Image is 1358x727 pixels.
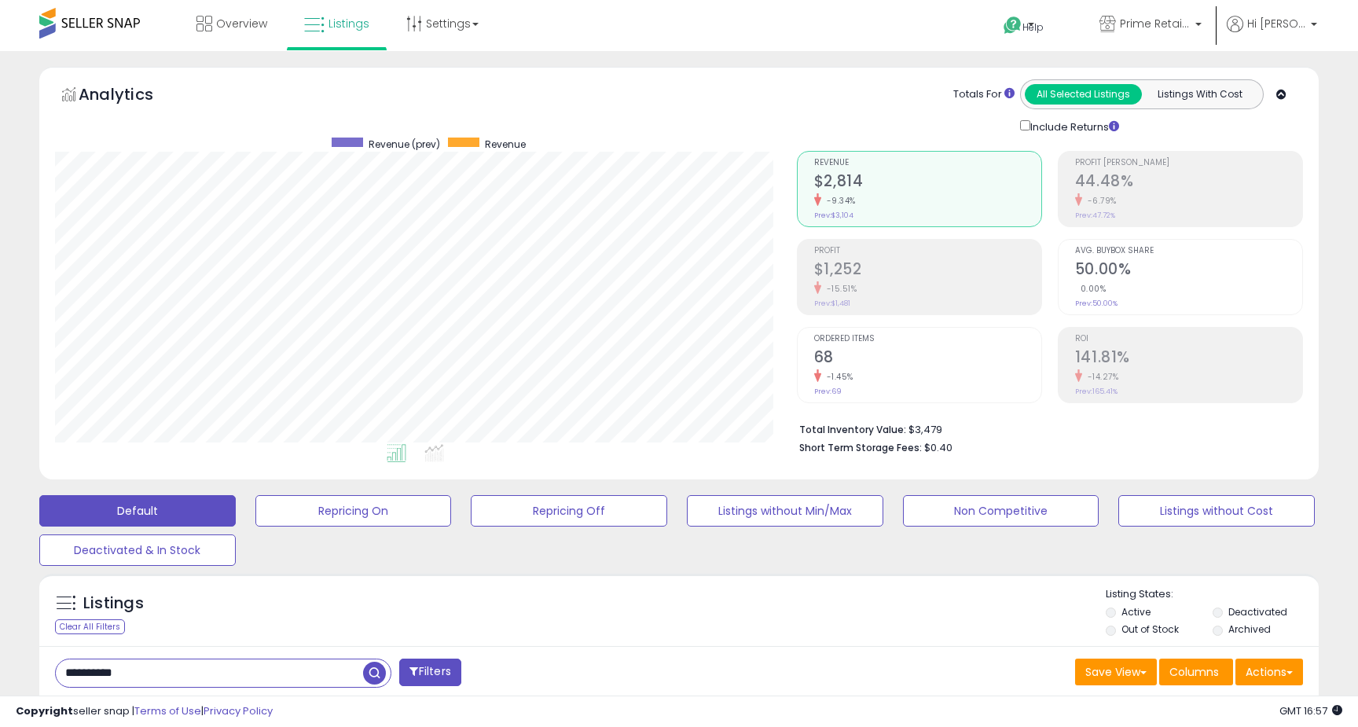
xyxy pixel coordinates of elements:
[1075,172,1302,193] h2: 44.48%
[821,283,857,295] small: -15.51%
[1118,495,1315,527] button: Listings without Cost
[1075,348,1302,369] h2: 141.81%
[1121,605,1151,619] label: Active
[814,387,842,396] small: Prev: 69
[903,495,1099,527] button: Non Competitive
[369,138,440,151] span: Revenue (prev)
[471,495,667,527] button: Repricing Off
[16,703,73,718] strong: Copyright
[1159,659,1233,685] button: Columns
[1121,622,1179,636] label: Out of Stock
[814,335,1041,343] span: Ordered Items
[1247,16,1306,31] span: Hi [PERSON_NAME]
[16,704,273,719] div: seller snap | |
[991,4,1074,51] a: Help
[821,195,856,207] small: -9.34%
[1025,84,1142,105] button: All Selected Listings
[1169,664,1219,680] span: Columns
[1075,159,1302,167] span: Profit [PERSON_NAME]
[39,495,236,527] button: Default
[204,703,273,718] a: Privacy Policy
[1120,16,1191,31] span: Prime Retail Solution
[814,299,850,308] small: Prev: $1,481
[1228,605,1287,619] label: Deactivated
[814,159,1041,167] span: Revenue
[1279,703,1342,718] span: 2025-08-11 16:57 GMT
[1082,371,1119,383] small: -14.27%
[799,441,922,454] b: Short Term Storage Fees:
[1228,622,1271,636] label: Archived
[1075,283,1107,295] small: 0.00%
[924,440,952,455] span: $0.40
[687,495,883,527] button: Listings without Min/Max
[328,16,369,31] span: Listings
[216,16,267,31] span: Overview
[83,593,144,615] h5: Listings
[255,495,452,527] button: Repricing On
[1075,247,1302,255] span: Avg. Buybox Share
[1003,16,1022,35] i: Get Help
[814,260,1041,281] h2: $1,252
[814,348,1041,369] h2: 68
[1141,84,1258,105] button: Listings With Cost
[134,703,201,718] a: Terms of Use
[814,211,853,220] small: Prev: $3,104
[821,371,853,383] small: -1.45%
[1075,299,1118,308] small: Prev: 50.00%
[1235,659,1303,685] button: Actions
[1075,211,1115,220] small: Prev: 47.72%
[1075,387,1118,396] small: Prev: 165.41%
[953,87,1015,102] div: Totals For
[1075,260,1302,281] h2: 50.00%
[1082,195,1117,207] small: -6.79%
[79,83,184,109] h5: Analytics
[1075,659,1157,685] button: Save View
[1227,16,1317,51] a: Hi [PERSON_NAME]
[799,423,906,436] b: Total Inventory Value:
[399,659,461,686] button: Filters
[1008,117,1138,135] div: Include Returns
[799,419,1291,438] li: $3,479
[814,172,1041,193] h2: $2,814
[55,619,125,634] div: Clear All Filters
[485,138,526,151] span: Revenue
[1075,335,1302,343] span: ROI
[39,534,236,566] button: Deactivated & In Stock
[1106,587,1318,602] p: Listing States:
[1022,20,1044,34] span: Help
[814,247,1041,255] span: Profit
